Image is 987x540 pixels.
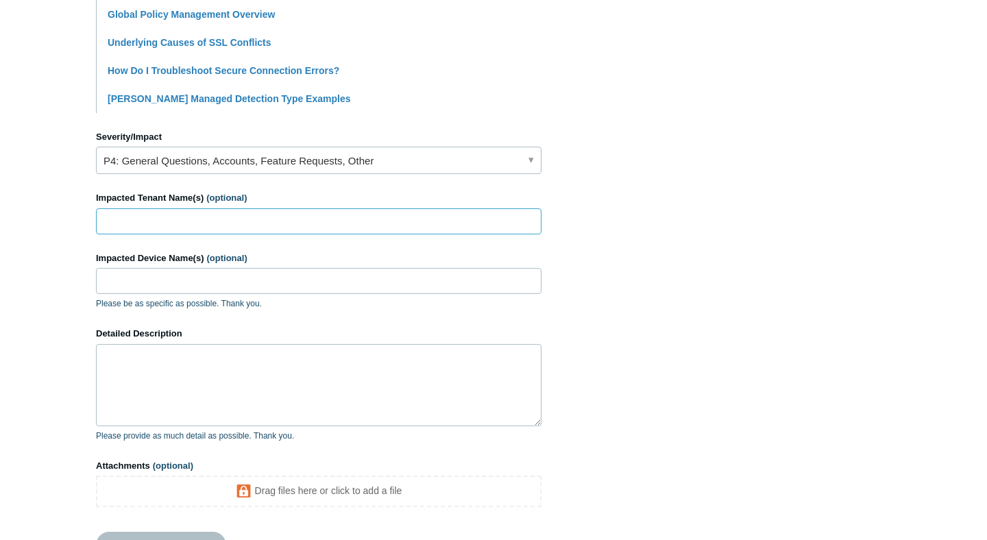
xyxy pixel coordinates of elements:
label: Impacted Tenant Name(s) [96,191,541,205]
p: Please be as specific as possible. Thank you. [96,297,541,310]
label: Detailed Description [96,327,541,341]
a: P4: General Questions, Accounts, Feature Requests, Other [96,147,541,174]
span: (optional) [207,253,247,263]
span: (optional) [153,461,193,471]
a: How Do I Troubleshoot Secure Connection Errors? [108,65,339,76]
p: Please provide as much detail as possible. Thank you. [96,430,541,442]
label: Impacted Device Name(s) [96,251,541,265]
a: Underlying Causes of SSL Conflicts [108,37,271,48]
label: Severity/Impact [96,130,541,144]
span: (optional) [206,193,247,203]
a: Global Policy Management Overview [108,9,275,20]
label: Attachments [96,459,541,473]
a: [PERSON_NAME] Managed Detection Type Examples [108,93,350,104]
